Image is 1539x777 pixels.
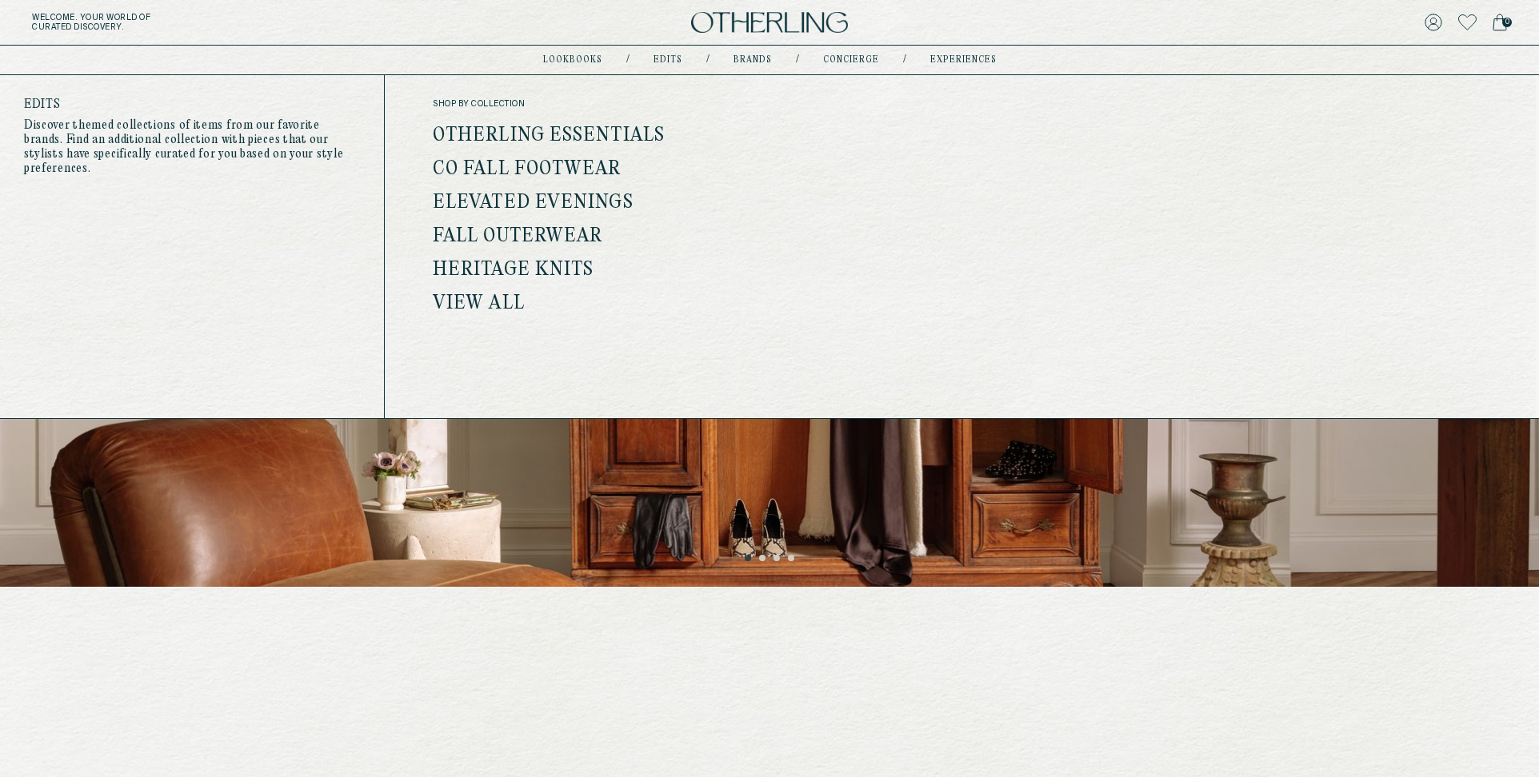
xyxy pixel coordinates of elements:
[433,126,665,146] a: Otherling Essentials
[32,13,474,32] h5: Welcome . Your world of curated discovery.
[543,56,602,64] a: lookbooks
[759,555,767,563] button: 2
[788,555,796,563] button: 4
[823,56,879,64] a: concierge
[734,56,772,64] a: Brands
[1502,18,1512,27] span: 0
[1493,11,1507,34] a: 0
[745,555,753,563] button: 1
[24,118,360,176] p: Discover themed collections of items from our favorite brands. Find an additional collection with...
[654,56,682,64] a: Edits
[433,159,622,180] a: Co Fall Footwear
[433,226,602,247] a: Fall Outerwear
[24,99,360,110] h4: Edits
[903,54,906,66] div: /
[433,260,594,281] a: Heritage Knits
[626,54,630,66] div: /
[796,54,799,66] div: /
[930,56,997,64] a: experiences
[706,54,710,66] div: /
[433,193,634,213] a: Elevated Evenings
[433,293,525,314] a: View all
[433,99,793,109] span: shop by collection
[691,12,848,34] img: logo
[773,555,781,563] button: 3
